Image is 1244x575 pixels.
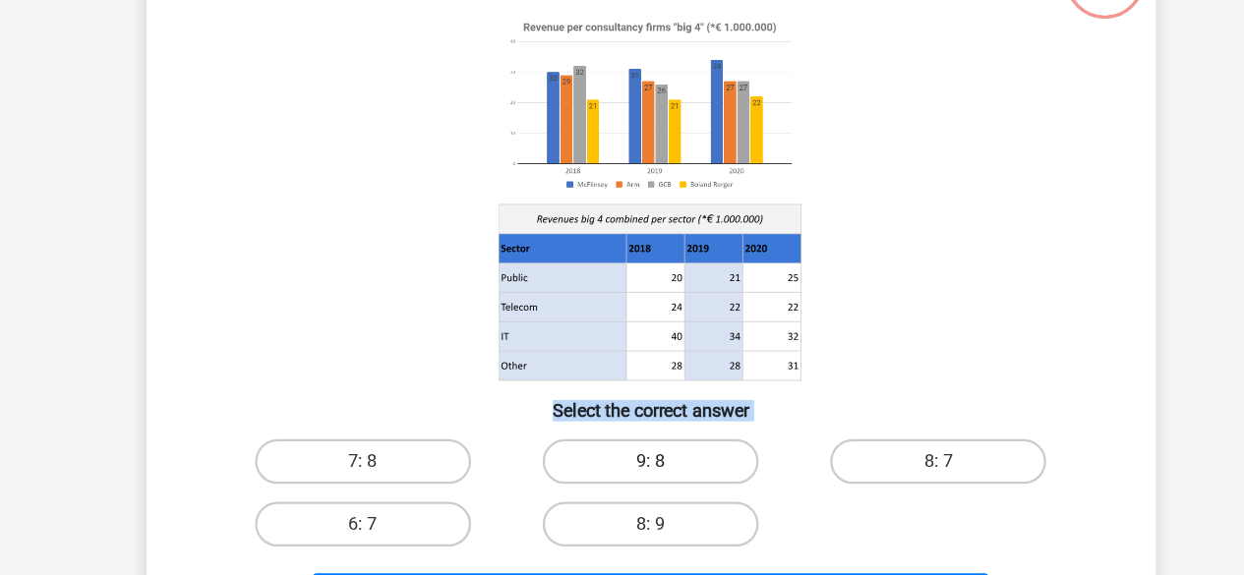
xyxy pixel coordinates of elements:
[527,489,717,528] label: 8: 9
[780,433,970,473] label: 8: 7
[274,489,464,528] label: 6: 7
[210,383,1035,418] h6: Select the correct answer
[527,433,717,473] label: 9: 8
[274,433,464,473] label: 7: 8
